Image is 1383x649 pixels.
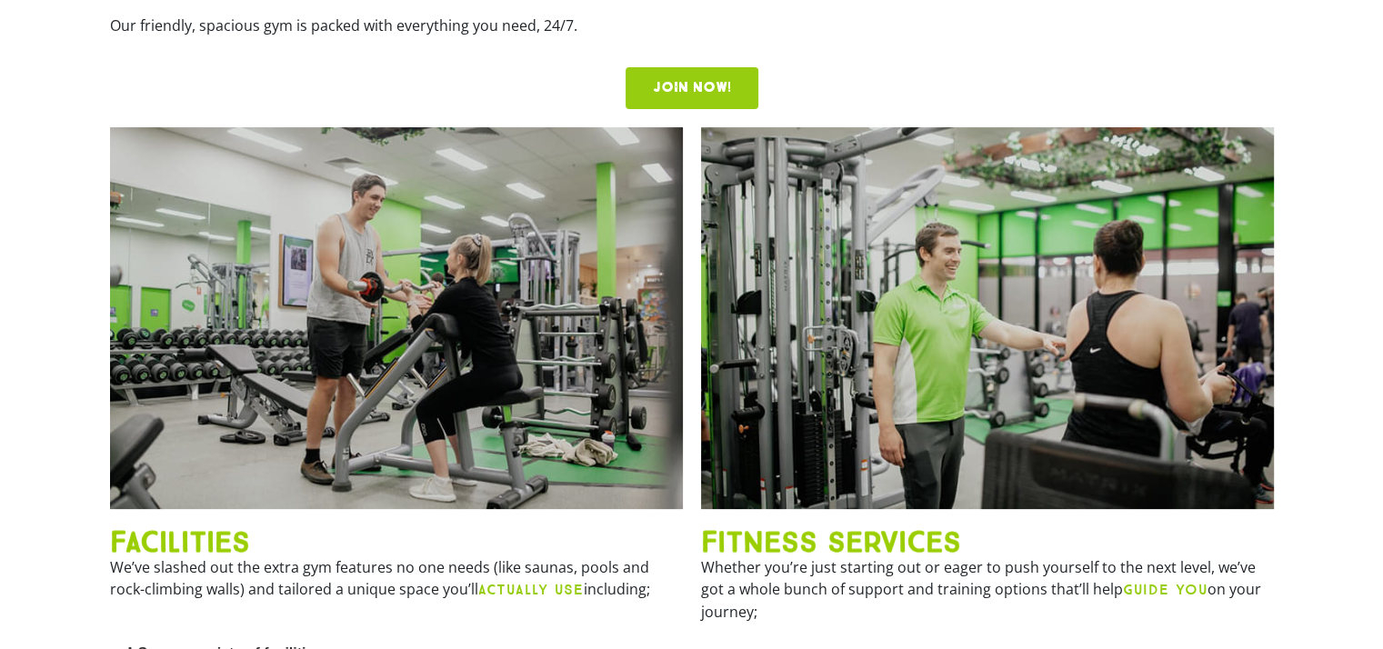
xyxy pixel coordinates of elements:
span: JOIN NOW! [653,81,731,95]
b: ACTUALLY USE [478,581,584,598]
h2: FITNESS SERVICES [701,527,1274,556]
a: JOIN NOW! [626,67,758,109]
h2: FACILITIES [110,527,683,556]
p: We’ve slashed out the extra gym features no one needs (like saunas, pools and rock-climbing walls... [110,556,683,601]
b: GUIDE YOU [1123,581,1208,598]
p: Whether you’re just starting out or eager to push yourself to the next level, we’ve got a whole b... [701,556,1274,623]
p: Our friendly, spacious gym is packed with everything you need, 24/7. [110,15,1274,36]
